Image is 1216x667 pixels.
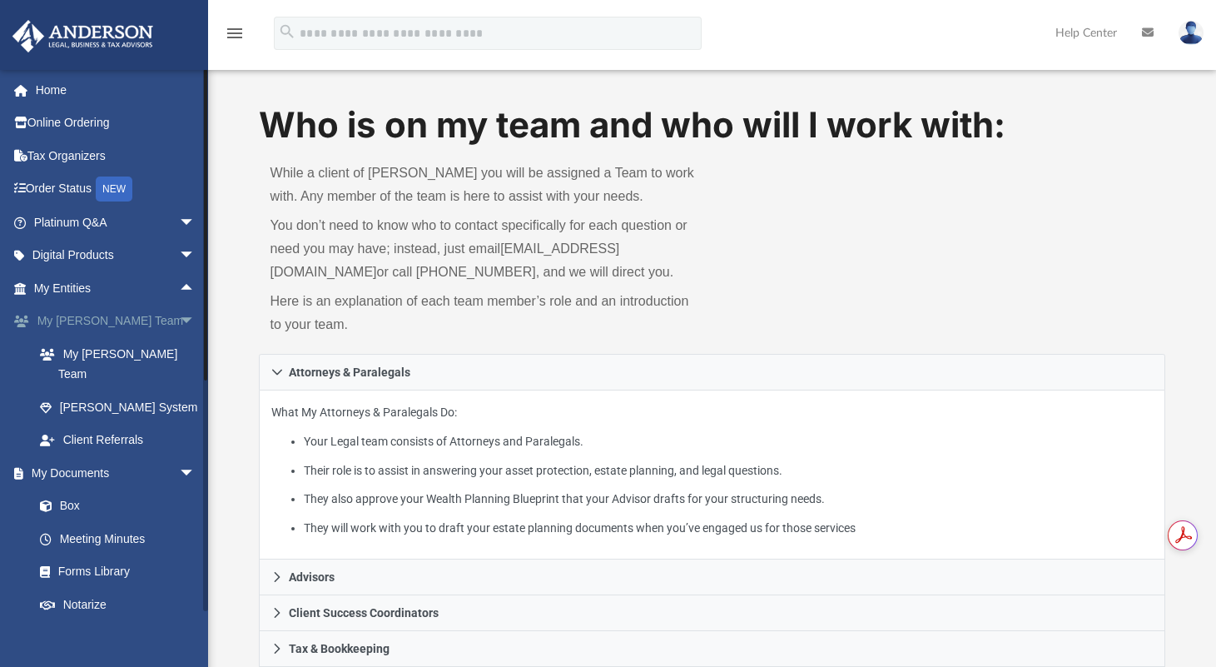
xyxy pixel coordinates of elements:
[12,305,221,338] a: My [PERSON_NAME] Teamarrow_drop_down
[23,424,221,457] a: Client Referrals
[23,391,221,424] a: [PERSON_NAME] System
[179,239,212,273] span: arrow_drop_down
[259,354,1166,391] a: Attorneys & Paralegals
[12,107,221,140] a: Online Ordering
[179,305,212,339] span: arrow_drop_down
[304,489,1154,510] li: They also approve your Wealth Planning Blueprint that your Advisor drafts for your structuring ne...
[12,239,221,272] a: Digital Productsarrow_drop_down
[259,101,1166,150] h1: Who is on my team and who will I work with:
[270,290,701,336] p: Here is an explanation of each team member’s role and an introduction to your team.
[304,518,1154,539] li: They will work with you to draft your estate planning documents when you’ve engaged us for those ...
[23,522,212,555] a: Meeting Minutes
[12,73,221,107] a: Home
[12,206,221,239] a: Platinum Q&Aarrow_drop_down
[259,560,1166,595] a: Advisors
[289,571,335,583] span: Advisors
[225,23,245,43] i: menu
[179,206,212,240] span: arrow_drop_down
[289,643,390,655] span: Tax & Bookkeeping
[225,32,245,43] a: menu
[304,431,1154,452] li: Your Legal team consists of Attorneys and Paralegals.
[304,460,1154,481] li: Their role is to assist in answering your asset protection, estate planning, and legal questions.
[179,456,212,490] span: arrow_drop_down
[271,402,1154,538] p: What My Attorneys & Paralegals Do:
[12,172,221,207] a: Order StatusNEW
[96,177,132,202] div: NEW
[23,588,212,621] a: Notarize
[259,391,1166,560] div: Attorneys & Paralegals
[7,20,158,52] img: Anderson Advisors Platinum Portal
[259,595,1166,631] a: Client Success Coordinators
[289,366,410,378] span: Attorneys & Paralegals
[278,22,296,41] i: search
[1179,21,1204,45] img: User Pic
[23,337,212,391] a: My [PERSON_NAME] Team
[270,214,701,284] p: You don’t need to know who to contact specifically for each question or need you may have; instea...
[259,631,1166,667] a: Tax & Bookkeeping
[23,490,204,523] a: Box
[179,271,212,306] span: arrow_drop_up
[12,456,212,490] a: My Documentsarrow_drop_down
[23,555,204,589] a: Forms Library
[12,271,221,305] a: My Entitiesarrow_drop_up
[12,139,221,172] a: Tax Organizers
[289,607,439,619] span: Client Success Coordinators
[270,162,701,208] p: While a client of [PERSON_NAME] you will be assigned a Team to work with. Any member of the team ...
